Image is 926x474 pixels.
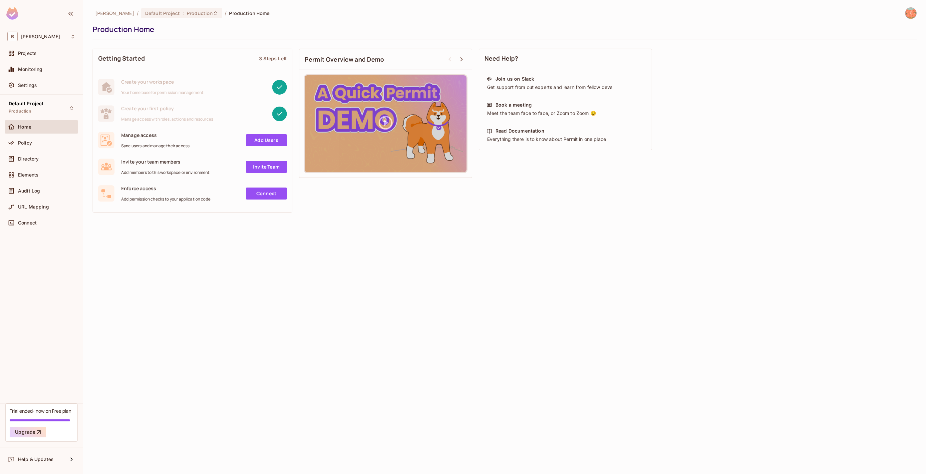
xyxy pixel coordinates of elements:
span: B [7,32,18,41]
span: URL Mapping [18,204,49,210]
img: binod maharjan [905,8,916,19]
a: Connect [246,188,287,200]
span: Create your first policy [121,105,213,112]
span: Settings [18,83,37,88]
div: Meet the team face to face, or Zoom to Zoom 😉 [486,110,644,117]
span: Add members to this workspace or environment [121,170,210,175]
span: Workspace: binod [21,34,60,39]
li: / [225,10,226,16]
span: Sync users and manage their access [121,143,189,149]
span: Permit Overview and Demo [305,55,384,64]
span: Policy [18,140,32,146]
div: Join us on Slack [495,76,534,82]
div: Production Home [93,24,913,34]
span: Enforce access [121,185,210,192]
span: the active workspace [95,10,134,16]
a: Invite Team [246,161,287,173]
span: Invite your team members [121,159,210,165]
span: Production [187,10,213,16]
span: Default Project [145,10,180,16]
div: Everything there is to know about Permit in one place [486,136,644,143]
span: Directory [18,156,39,162]
span: Create your workspace [121,79,203,85]
span: Manage access with roles, actions and resources [121,117,213,122]
div: 3 Steps Left [259,55,287,62]
span: : [182,11,184,16]
img: SReyMgAAAABJRU5ErkJggg== [6,7,18,20]
button: Upgrade [10,427,46,437]
span: Need Help? [484,54,518,63]
span: Monitoring [18,67,43,72]
span: Projects [18,51,37,56]
span: Production Home [229,10,269,16]
a: Add Users [246,134,287,146]
span: Help & Updates [18,457,54,462]
div: Book a meeting [495,102,532,108]
span: Your home base for permission management [121,90,203,95]
span: Home [18,124,32,130]
div: Get support from out experts and learn from fellow devs [486,84,644,91]
div: Trial ended- now on Free plan [10,408,71,414]
span: Connect [18,220,37,226]
span: Add permission checks to your application code [121,197,210,202]
span: Getting Started [98,54,145,63]
span: Default Project [9,101,43,106]
span: Audit Log [18,188,40,194]
li: / [137,10,139,16]
span: Production [9,109,32,114]
div: Read Documentation [495,128,544,134]
span: Elements [18,172,39,178]
span: Manage access [121,132,189,138]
